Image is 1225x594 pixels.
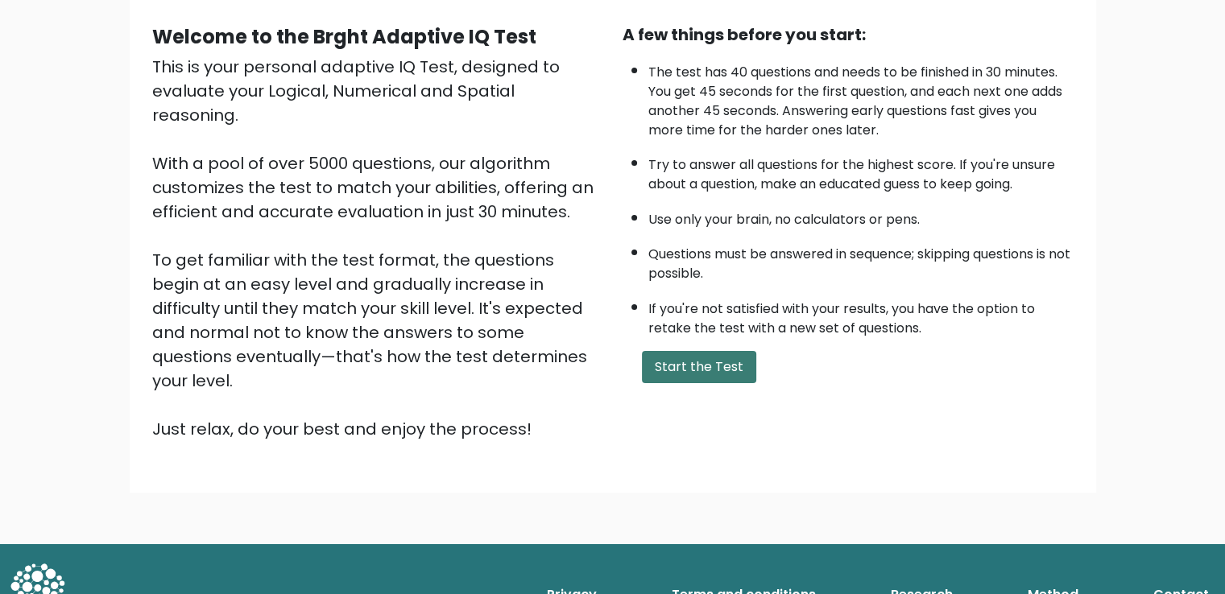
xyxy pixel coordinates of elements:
[152,55,603,441] div: This is your personal adaptive IQ Test, designed to evaluate your Logical, Numerical and Spatial ...
[648,202,1074,229] li: Use only your brain, no calculators or pens.
[642,351,756,383] button: Start the Test
[648,237,1074,283] li: Questions must be answered in sequence; skipping questions is not possible.
[648,147,1074,194] li: Try to answer all questions for the highest score. If you're unsure about a question, make an edu...
[152,23,536,50] b: Welcome to the Brght Adaptive IQ Test
[623,23,1074,47] div: A few things before you start:
[648,291,1074,338] li: If you're not satisfied with your results, you have the option to retake the test with a new set ...
[648,55,1074,140] li: The test has 40 questions and needs to be finished in 30 minutes. You get 45 seconds for the firs...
